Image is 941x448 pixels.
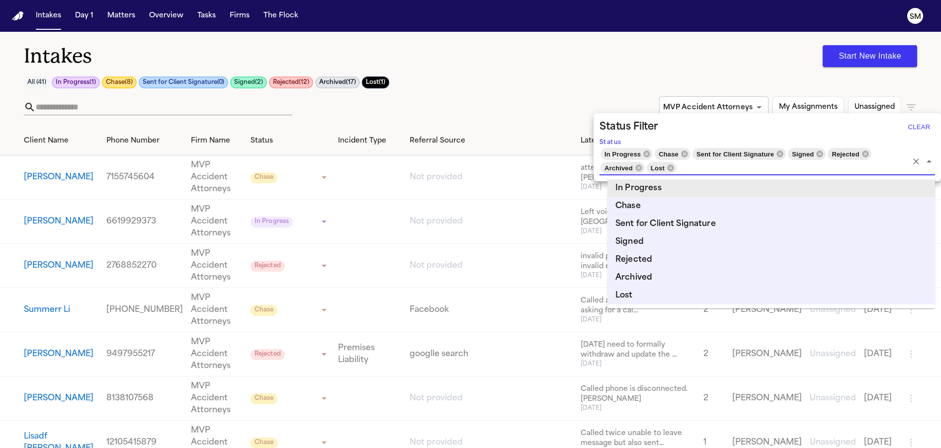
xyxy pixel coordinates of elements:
[922,154,936,168] button: Close
[692,149,778,160] span: Sent for Client Signature
[692,148,786,160] div: Sent for Client Signature
[607,287,935,304] li: Lost
[607,179,935,197] li: In Progress
[600,148,653,160] div: In Progress
[647,162,669,174] span: Lost
[647,162,677,174] div: Lost
[788,148,826,160] div: Signed
[607,251,935,269] li: Rejected
[599,119,658,135] h2: Status Filter
[600,149,645,160] span: In Progress
[607,215,935,233] li: Sent for Client Signature
[655,149,683,160] span: Chase
[599,139,621,147] label: Status
[828,149,863,160] span: Rejected
[600,162,637,174] span: Archived
[607,197,935,215] li: Chase
[788,149,818,160] span: Signed
[600,162,645,174] div: Archived
[655,148,690,160] div: Chase
[607,269,935,287] li: Archived
[607,233,935,251] li: Signed
[828,148,871,160] div: Rejected
[909,154,923,168] button: Clear
[903,119,935,135] button: Clear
